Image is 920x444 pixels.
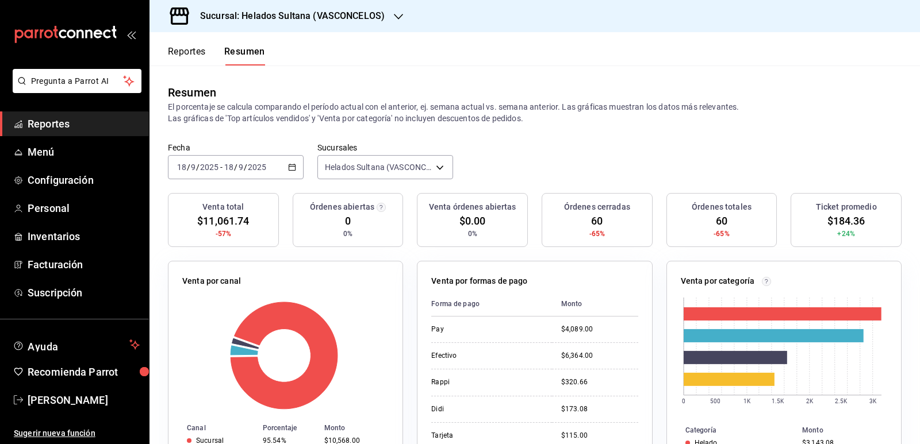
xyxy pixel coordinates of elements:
th: Monto [320,422,403,434]
span: Personal [28,200,140,216]
div: $4,089.00 [561,325,638,334]
div: navigation tabs [168,46,265,65]
div: $173.08 [561,404,638,414]
h3: Órdenes cerradas [564,201,630,213]
text: 2K [806,398,814,404]
p: Venta por canal [182,275,241,287]
span: Facturación [28,257,140,272]
input: -- [177,163,187,172]
span: 0% [468,229,477,239]
span: +24% [837,229,855,239]
div: Rappi [431,377,543,387]
text: 3K [869,398,877,404]
h3: Ticket promedio [816,201,877,213]
h3: Venta total [202,201,244,213]
span: $11,061.74 [197,213,249,229]
button: Resumen [224,46,265,65]
span: 60 [716,213,727,229]
span: Menú [28,144,140,160]
div: $115.00 [561,431,638,441]
input: -- [238,163,244,172]
label: Sucursales [317,144,453,152]
p: Venta por categoría [681,275,755,287]
text: 1K [743,398,751,404]
p: El porcentaje se calcula comparando el período actual con el anterior, ej. semana actual vs. sema... [168,101,902,124]
span: [PERSON_NAME] [28,392,140,408]
span: / [187,163,190,172]
span: 0 [345,213,351,229]
text: 500 [710,398,720,404]
th: Canal [168,422,258,434]
text: 1.5K [772,398,784,404]
label: Fecha [168,144,304,152]
div: Efectivo [431,351,543,361]
th: Porcentaje [258,422,320,434]
span: Inventarios [28,229,140,244]
th: Monto [552,292,638,316]
th: Monto [798,424,901,437]
input: ---- [200,163,219,172]
span: Pregunta a Parrot AI [31,75,124,87]
span: / [244,163,247,172]
div: $320.66 [561,377,638,387]
div: Pay [431,325,543,334]
span: / [196,163,200,172]
a: Pregunta a Parrot AI [8,83,141,95]
span: $0.00 [459,213,486,229]
span: Ayuda [28,338,125,352]
span: 60 [591,213,603,229]
input: ---- [247,163,267,172]
button: Reportes [168,46,206,65]
span: $184.36 [827,213,865,229]
span: / [234,163,237,172]
th: Forma de pago [431,292,552,316]
input: -- [224,163,234,172]
p: Venta por formas de pago [431,275,527,287]
button: open_drawer_menu [126,30,136,39]
span: -65% [589,229,605,239]
h3: Órdenes totales [692,201,752,213]
span: - [220,163,223,172]
h3: Venta órdenes abiertas [429,201,516,213]
span: Sugerir nueva función [14,427,140,439]
div: Didi [431,404,543,414]
span: Configuración [28,172,140,188]
div: $6,364.00 [561,351,638,361]
text: 2.5K [835,398,848,404]
span: Helados Sultana (VASCONCELOS) [325,161,432,173]
button: Pregunta a Parrot AI [13,69,141,93]
span: 0% [343,229,352,239]
input: -- [190,163,196,172]
span: -65% [714,229,730,239]
span: Recomienda Parrot [28,364,140,380]
span: Reportes [28,116,140,132]
text: 0 [682,398,685,404]
span: -57% [216,229,232,239]
h3: Órdenes abiertas [310,201,374,213]
th: Categoría [667,424,798,437]
div: Resumen [168,84,216,101]
div: Tarjeta [431,431,543,441]
h3: Sucursal: Helados Sultana (VASCONCELOS) [191,9,385,23]
span: Suscripción [28,285,140,300]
